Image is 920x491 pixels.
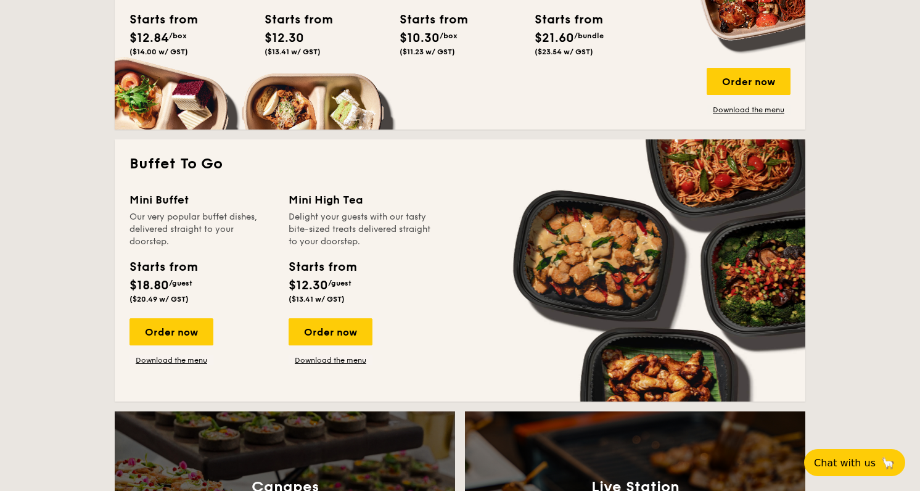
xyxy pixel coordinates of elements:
[289,258,356,276] div: Starts from
[169,279,192,287] span: /guest
[535,47,593,56] span: ($23.54 w/ GST)
[129,10,185,29] div: Starts from
[574,31,604,40] span: /bundle
[535,31,574,46] span: $21.60
[129,154,791,174] h2: Buffet To Go
[129,355,213,365] a: Download the menu
[707,68,791,95] div: Order now
[129,191,274,208] div: Mini Buffet
[265,47,321,56] span: ($13.41 w/ GST)
[328,279,351,287] span: /guest
[440,31,458,40] span: /box
[400,47,455,56] span: ($11.23 w/ GST)
[535,10,590,29] div: Starts from
[289,355,372,365] a: Download the menu
[129,211,274,248] div: Our very popular buffet dishes, delivered straight to your doorstep.
[707,105,791,115] a: Download the menu
[169,31,187,40] span: /box
[129,258,197,276] div: Starts from
[289,318,372,345] div: Order now
[265,10,320,29] div: Starts from
[129,295,189,303] span: ($20.49 w/ GST)
[814,457,876,469] span: Chat with us
[804,449,905,476] button: Chat with us🦙
[400,31,440,46] span: $10.30
[289,211,433,248] div: Delight your guests with our tasty bite-sized treats delivered straight to your doorstep.
[129,278,169,293] span: $18.80
[881,456,895,470] span: 🦙
[129,31,169,46] span: $12.84
[265,31,304,46] span: $12.30
[289,295,345,303] span: ($13.41 w/ GST)
[129,318,213,345] div: Order now
[400,10,455,29] div: Starts from
[289,278,328,293] span: $12.30
[129,47,188,56] span: ($14.00 w/ GST)
[289,191,433,208] div: Mini High Tea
